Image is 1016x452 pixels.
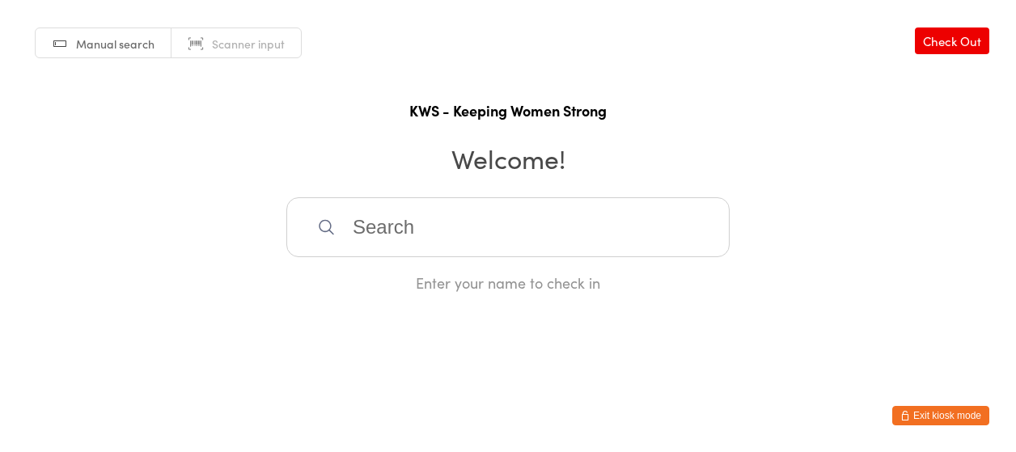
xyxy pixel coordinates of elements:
span: Scanner input [212,36,285,52]
a: Check Out [915,27,989,54]
button: Exit kiosk mode [892,406,989,425]
span: Manual search [76,36,155,52]
div: Enter your name to check in [286,272,730,293]
h2: Welcome! [16,140,1000,176]
h1: KWS - Keeping Women Strong [16,100,1000,120]
input: Search [286,197,730,257]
